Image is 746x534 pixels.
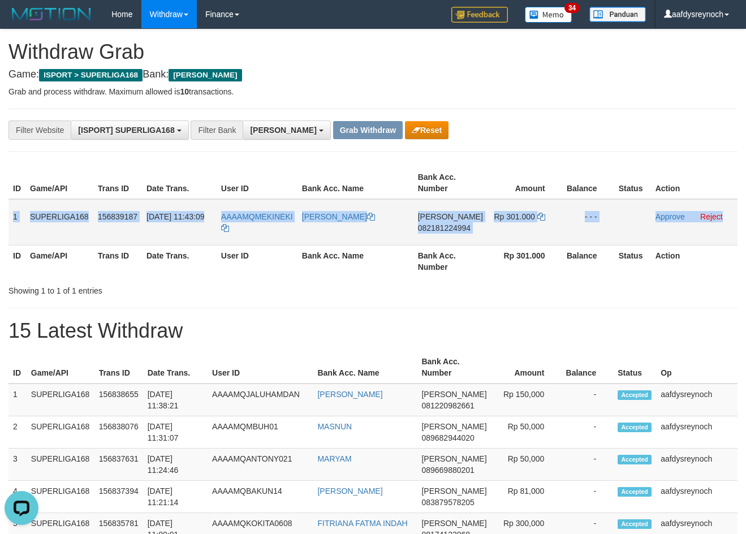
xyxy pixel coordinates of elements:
[421,390,486,399] span: [PERSON_NAME]
[208,449,313,481] td: AAAAMQANTONY021
[421,454,486,463] span: [PERSON_NAME]
[618,390,652,400] span: Accepted
[413,167,488,199] th: Bank Acc. Number
[421,401,474,410] span: Copy 081220982661 to clipboard
[208,416,313,449] td: AAAAMQMBUH01
[25,199,93,246] td: SUPERLIGA168
[27,416,94,449] td: SUPERLIGA168
[333,121,403,139] button: Grab Withdraw
[8,167,25,199] th: ID
[208,481,313,513] td: AAAAMQBAKUN14
[413,245,488,277] th: Bank Acc. Number
[93,167,142,199] th: Trans ID
[8,281,303,296] div: Showing 1 to 1 of 1 entries
[317,454,351,463] a: MARYAM
[618,487,652,497] span: Accepted
[618,519,652,529] span: Accepted
[39,69,143,81] span: ISPORT > SUPERLIGA168
[191,120,243,140] div: Filter Bank
[317,422,352,431] a: MASNUN
[656,351,738,384] th: Op
[302,212,375,221] a: [PERSON_NAME]
[656,384,738,416] td: aafdysreynoch
[418,223,471,232] span: Copy 082181224994 to clipboard
[491,384,562,416] td: Rp 150,000
[421,498,474,507] span: Copy 083879578205 to clipboard
[8,481,27,513] td: 4
[8,245,25,277] th: ID
[143,481,208,513] td: [DATE] 11:21:14
[491,449,562,481] td: Rp 50,000
[562,167,614,199] th: Balance
[250,126,316,135] span: [PERSON_NAME]
[27,449,94,481] td: SUPERLIGA168
[217,245,297,277] th: User ID
[651,245,738,277] th: Action
[614,167,651,199] th: Status
[561,351,613,384] th: Balance
[589,7,646,22] img: panduan.png
[491,416,562,449] td: Rp 50,000
[217,167,297,199] th: User ID
[421,422,486,431] span: [PERSON_NAME]
[8,69,738,80] h4: Game: Bank:
[618,455,652,464] span: Accepted
[488,245,562,277] th: Rp 301.000
[317,519,407,528] a: FITRIANA FATMA INDAH
[405,121,449,139] button: Reset
[525,7,572,23] img: Button%20Memo.svg
[27,384,94,416] td: SUPERLIGA168
[25,167,93,199] th: Game/API
[143,351,208,384] th: Date Trans.
[421,433,474,442] span: Copy 089682944020 to clipboard
[8,41,738,63] h1: Withdraw Grab
[142,245,217,277] th: Date Trans.
[562,245,614,277] th: Balance
[221,212,293,232] a: AAAAMQMEKINEKI
[618,423,652,432] span: Accepted
[613,351,656,384] th: Status
[421,519,486,528] span: [PERSON_NAME]
[221,212,293,221] span: AAAAMQMEKINEKI
[561,416,613,449] td: -
[169,69,242,81] span: [PERSON_NAME]
[208,384,313,416] td: AAAAMQJALUHAMDAN
[208,351,313,384] th: User ID
[656,481,738,513] td: aafdysreynoch
[656,212,685,221] a: Approve
[8,449,27,481] td: 3
[8,416,27,449] td: 2
[700,212,723,221] a: Reject
[656,416,738,449] td: aafdysreynoch
[180,87,189,96] strong: 10
[8,351,27,384] th: ID
[491,481,562,513] td: Rp 81,000
[317,390,382,399] a: [PERSON_NAME]
[78,126,174,135] span: [ISPORT] SUPERLIGA168
[143,416,208,449] td: [DATE] 11:31:07
[27,351,94,384] th: Game/API
[143,384,208,416] td: [DATE] 11:38:21
[146,212,204,221] span: [DATE] 11:43:09
[656,449,738,481] td: aafdysreynoch
[243,120,330,140] button: [PERSON_NAME]
[8,199,25,246] td: 1
[651,167,738,199] th: Action
[537,212,545,221] a: Copy 301000 to clipboard
[25,245,93,277] th: Game/API
[297,167,413,199] th: Bank Acc. Name
[94,384,143,416] td: 156838655
[27,481,94,513] td: SUPERLIGA168
[418,212,483,221] span: [PERSON_NAME]
[317,486,382,496] a: [PERSON_NAME]
[98,212,137,221] span: 156839187
[8,384,27,416] td: 1
[5,5,38,38] button: Open LiveChat chat widget
[313,351,417,384] th: Bank Acc. Name
[421,486,486,496] span: [PERSON_NAME]
[561,449,613,481] td: -
[561,384,613,416] td: -
[297,245,413,277] th: Bank Acc. Name
[143,449,208,481] td: [DATE] 11:24:46
[142,167,217,199] th: Date Trans.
